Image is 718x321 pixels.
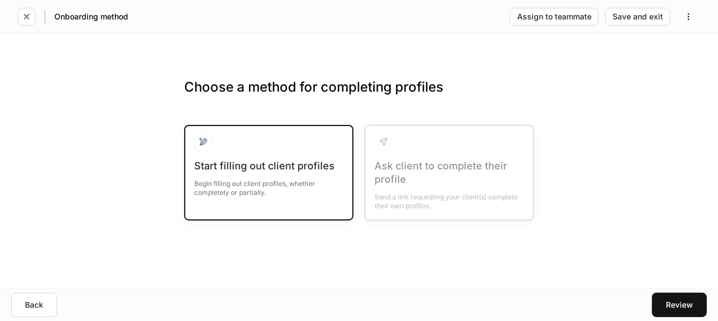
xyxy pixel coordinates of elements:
div: Assign to teammate [517,13,591,21]
button: Assign to teammate [510,8,599,26]
h3: Choose a method for completing profiles [184,78,534,114]
div: Begin filling out client profiles, whether completely or partially. [194,173,343,197]
h5: Onboarding method [54,11,128,22]
div: Back [25,301,43,309]
div: Save and exit [613,13,663,21]
div: Start filling out client profiles [194,159,343,173]
button: Save and exit [605,8,670,26]
button: Review [652,293,707,317]
button: Back [11,293,57,317]
div: Review [666,301,693,309]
